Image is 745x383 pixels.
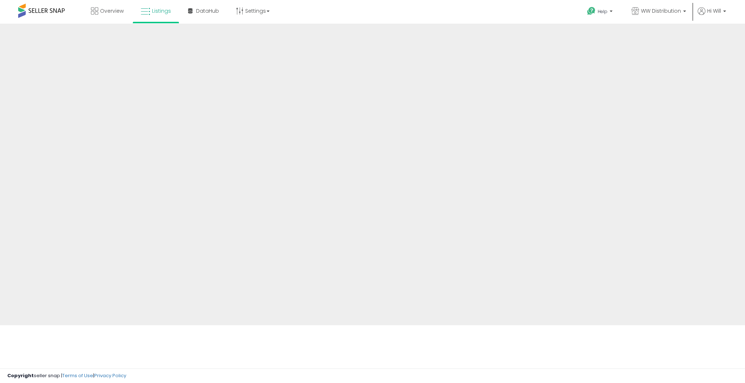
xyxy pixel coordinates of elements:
[196,7,219,15] span: DataHub
[641,7,681,15] span: WW Distribution
[100,7,124,15] span: Overview
[698,7,726,24] a: Hi Will
[152,7,171,15] span: Listings
[581,1,620,24] a: Help
[587,7,596,16] i: Get Help
[707,7,721,15] span: Hi Will
[598,8,607,15] span: Help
